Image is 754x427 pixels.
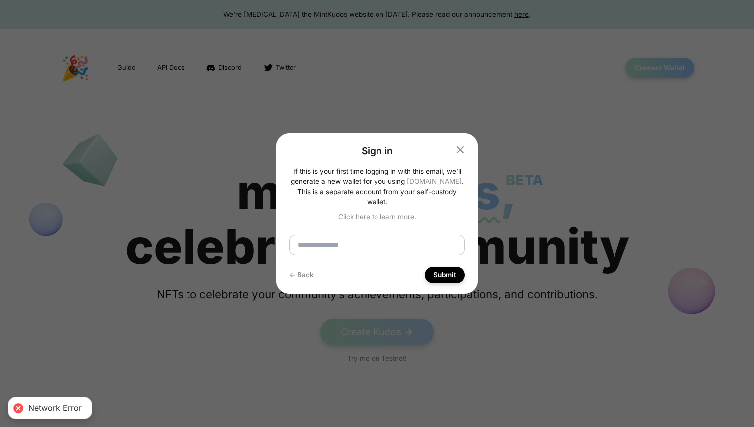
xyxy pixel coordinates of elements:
[289,144,465,158] div: Sign in
[425,267,465,283] button: Submit
[289,267,314,283] button: ← Back
[338,213,416,221] a: Click here to learn more.
[289,166,465,207] div: If this is your first time logging in with this email, we’ll generate a new wallet for you using ...
[407,177,462,185] a: [DOMAIN_NAME]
